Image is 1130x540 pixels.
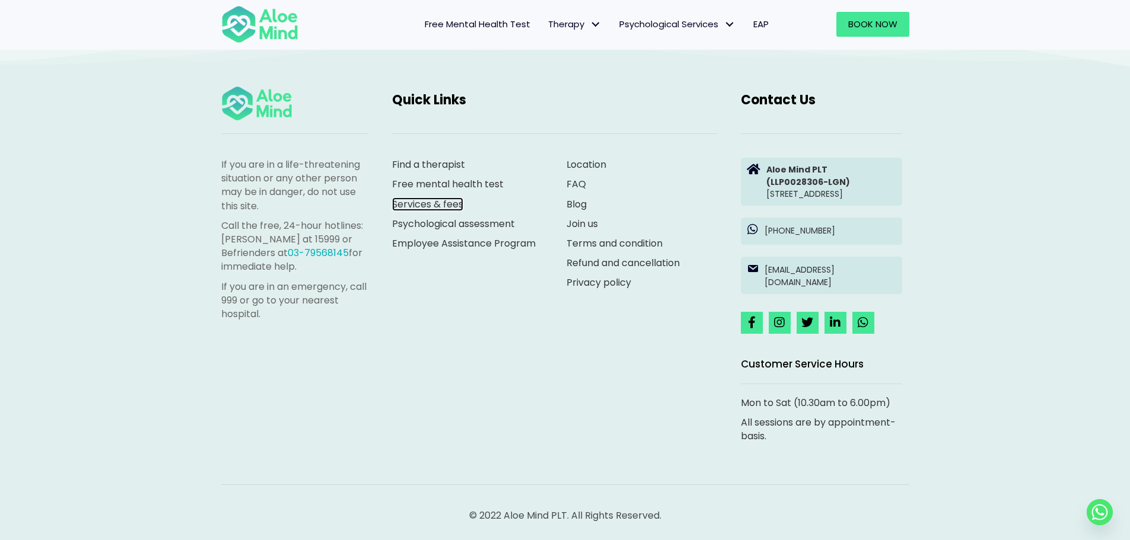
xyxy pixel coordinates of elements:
span: Therapy: submenu [587,16,604,33]
a: FAQ [566,177,586,191]
span: Book Now [848,18,897,30]
nav: Menu [314,12,778,37]
p: © 2022 Aloe Mind PLT. All Rights Reserved. [221,509,909,522]
a: Aloe Mind PLT(LLP0028306-LGN)[STREET_ADDRESS] [741,158,902,206]
strong: Aloe Mind PLT [766,164,827,175]
a: [PHONE_NUMBER] [741,218,902,245]
a: TherapyTherapy: submenu [539,12,610,37]
p: [EMAIL_ADDRESS][DOMAIN_NAME] [765,264,896,288]
a: Blog [566,197,587,211]
a: Free Mental Health Test [416,12,539,37]
p: Call the free, 24-hour hotlines: [PERSON_NAME] at 15999 or Befrienders at for immediate help. [221,219,368,274]
p: Mon to Sat (10.30am to 6.00pm) [741,396,902,410]
a: 03-79568145 [288,246,349,260]
span: Therapy [548,18,601,30]
span: Psychological Services [619,18,736,30]
p: [STREET_ADDRESS] [766,164,896,200]
p: [PHONE_NUMBER] [765,225,896,237]
span: Contact Us [741,91,816,109]
img: Aloe mind Logo [221,85,292,122]
a: Terms and condition [566,237,663,250]
a: Whatsapp [1087,499,1113,525]
span: Customer Service Hours [741,357,864,371]
span: EAP [753,18,769,30]
a: [EMAIL_ADDRESS][DOMAIN_NAME] [741,257,902,294]
a: Location [566,158,606,171]
a: Employee Assistance Program [392,237,536,250]
a: Psychological ServicesPsychological Services: submenu [610,12,744,37]
p: All sessions are by appointment-basis. [741,416,902,443]
a: Free mental health test [392,177,504,191]
a: EAP [744,12,778,37]
a: Psychological assessment [392,217,515,231]
span: Psychological Services: submenu [721,16,739,33]
span: Free Mental Health Test [425,18,530,30]
strong: (LLP0028306-LGN) [766,176,850,188]
a: Join us [566,217,598,231]
a: Book Now [836,12,909,37]
span: Quick Links [392,91,466,109]
a: Find a therapist [392,158,465,171]
a: Services & fees [392,197,463,211]
a: Refund and cancellation [566,256,680,270]
p: If you are in an emergency, call 999 or go to your nearest hospital. [221,280,368,321]
img: Aloe mind Logo [221,5,298,44]
p: If you are in a life-threatening situation or any other person may be in danger, do not use this ... [221,158,368,213]
a: Privacy policy [566,276,631,289]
